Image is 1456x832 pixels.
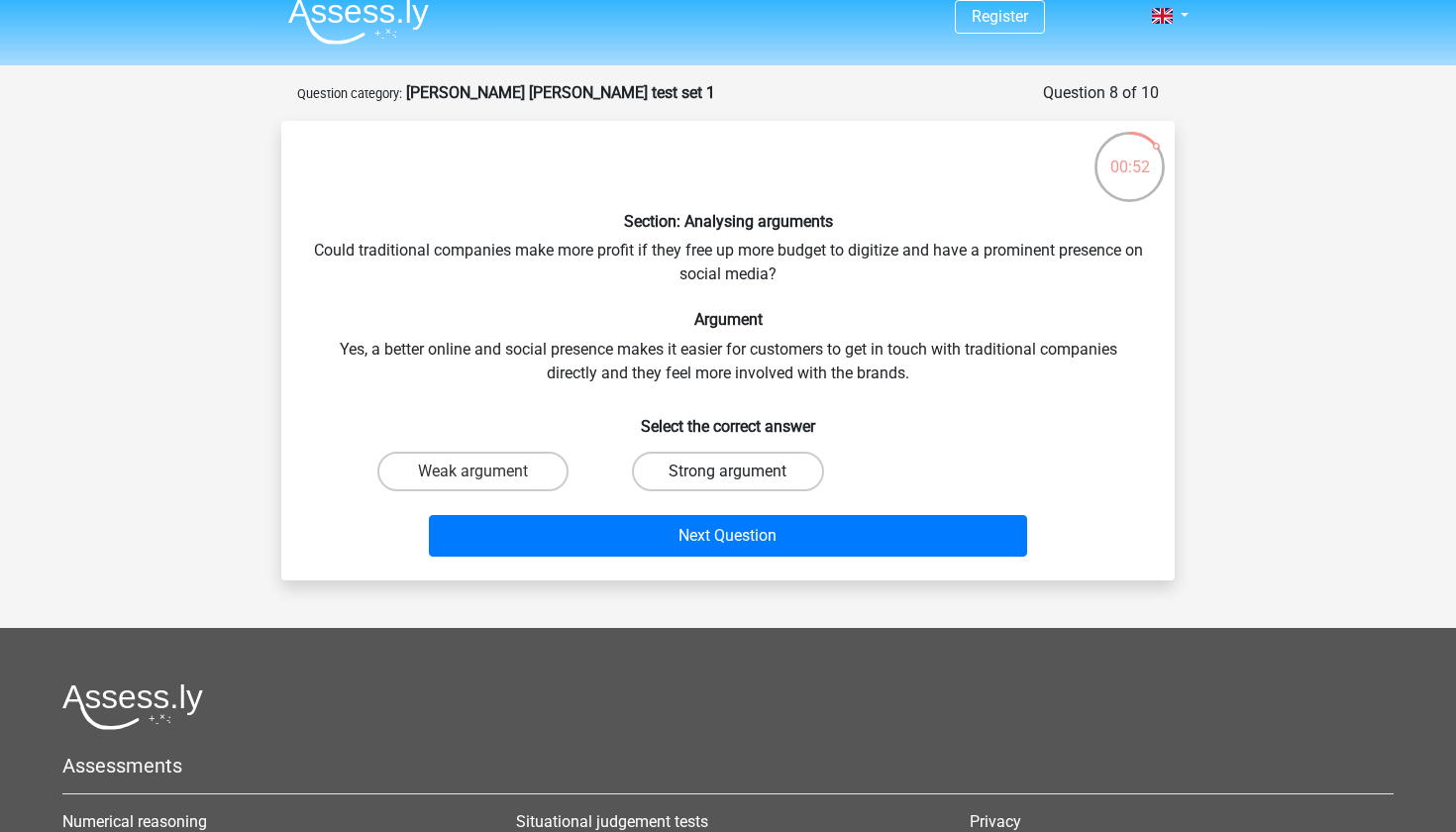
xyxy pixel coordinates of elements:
[377,452,569,491] label: Weak argument
[313,212,1143,231] h6: Section: Analysing arguments
[62,754,1394,778] h5: Assessments
[313,401,1143,436] h6: Select the correct answer
[289,137,1167,565] div: Could traditional companies make more profit if they free up more budget to digitize and have a p...
[429,515,1028,557] button: Next Question
[1043,81,1159,105] div: Question 8 of 10
[62,812,207,831] a: Numerical reasoning
[516,812,708,831] a: Situational judgement tests
[297,86,402,101] small: Question category:
[970,812,1021,831] a: Privacy
[313,310,1143,329] h6: Argument
[406,83,715,102] strong: [PERSON_NAME] [PERSON_NAME] test set 1
[1092,130,1167,179] div: 00:52
[62,683,203,730] img: Assessly logo
[972,7,1028,26] a: Register
[632,452,823,491] label: Strong argument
